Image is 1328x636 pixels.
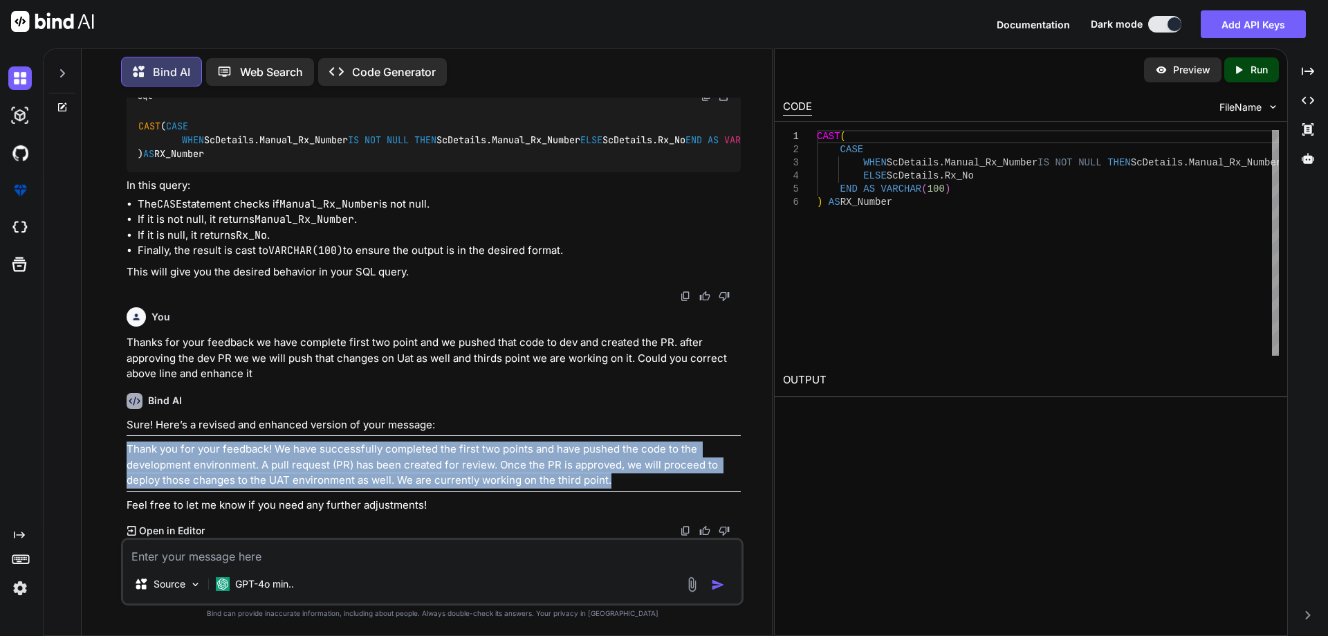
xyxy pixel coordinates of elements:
[708,134,719,146] span: AS
[945,183,950,194] span: )
[840,131,845,142] span: (
[680,525,691,536] img: copy
[11,11,94,32] img: Bind AI
[190,579,201,590] img: Pick Models
[138,212,741,228] li: If it is not null, it returns .
[945,170,974,181] span: Rx_No
[127,264,741,280] p: This will give you the desired behavior in your SQL query.
[127,417,741,433] p: Sure! Here’s a revised and enhanced version of your message:
[121,608,744,619] p: Bind can provide inaccurate information, including about people. Always double-check its answers....
[1055,157,1072,168] span: NOT
[127,178,741,194] p: In this query:
[235,577,294,591] p: GPT-4o min..
[1155,64,1168,76] img: preview
[680,291,691,302] img: copy
[580,134,602,146] span: ELSE
[783,170,799,183] div: 4
[153,64,190,80] p: Bind AI
[817,197,822,208] span: )
[699,291,710,302] img: like
[783,130,799,143] div: 1
[945,157,1037,168] span: Manual_Rx_Number
[863,170,887,181] span: ELSE
[684,576,700,592] img: attachment
[279,197,379,211] code: Manual_Rx_Number
[8,179,32,202] img: premium
[138,243,741,259] li: Finally, the result is cast to to ensure the output is in the desired format.
[719,525,730,536] img: dislike
[151,310,170,324] h6: You
[939,170,944,181] span: .
[127,442,741,489] p: Thank you for your feedback! We have successfully completed the first two points and have pushed ...
[138,197,741,212] li: The statement checks if is not null.
[8,216,32,239] img: cloudideIcon
[775,364,1287,397] h2: OUTPUT
[348,134,359,146] span: IS
[138,119,791,162] code: ( ScDetails.Manual_Rx_Number ScDetails.Manual_Rx_Number ScDetails.Rx_No ( ) ) RX_Number
[783,156,799,170] div: 3
[711,578,725,592] img: icon
[863,183,875,194] span: AS
[255,212,354,226] code: Manual_Rx_Number
[927,183,944,194] span: 100
[138,228,741,244] li: If it is null, it returns .
[921,183,927,194] span: (
[997,17,1070,32] button: Documentation
[817,131,840,142] span: CAST
[154,577,185,591] p: Source
[365,134,409,146] span: NOT NULL
[840,183,857,194] span: END
[939,157,944,168] span: .
[997,19,1070,30] span: Documentation
[127,498,741,514] p: Feel free to let me know if you need any further adjustments!
[1091,17,1143,31] span: Dark mode
[8,141,32,165] img: githubDark
[236,228,267,242] code: Rx_No
[1201,10,1306,38] button: Add API Keys
[8,66,32,90] img: darkChat
[863,157,887,168] span: WHEN
[1078,157,1102,168] span: NULL
[1173,63,1210,77] p: Preview
[886,157,939,168] span: ScDetails
[127,335,741,382] p: Thanks for your feedback we have complete first two point and we pushed that code to dev and crea...
[8,104,32,127] img: darkAi-studio
[840,144,863,155] span: CASE
[352,64,436,80] p: Code Generator
[719,291,730,302] img: dislike
[840,197,892,208] span: RX_Number
[8,576,32,600] img: settings
[1219,100,1262,114] span: FileName
[139,524,205,538] p: Open in Editor
[783,99,812,116] div: CODE
[240,64,303,80] p: Web Search
[268,244,343,257] code: VARCHAR(100)
[182,134,204,146] span: WHEN
[1037,157,1049,168] span: IS
[157,197,182,211] code: CASE
[414,134,436,146] span: THEN
[148,394,182,408] h6: Bind AI
[1183,157,1188,168] span: .
[1107,157,1131,168] span: THEN
[724,134,763,146] span: VARCHAR
[138,120,160,132] span: CAST
[886,170,939,181] span: ScDetails
[1267,101,1279,113] img: chevron down
[783,143,799,156] div: 2
[783,196,799,209] div: 6
[1251,63,1268,77] p: Run
[880,183,921,194] span: VARCHAR
[1188,157,1281,168] span: Manual_Rx_Number
[699,525,710,536] img: like
[783,183,799,196] div: 5
[216,577,230,591] img: GPT-4o mini
[143,148,154,161] span: AS
[1130,157,1183,168] span: ScDetails
[685,134,702,146] span: END
[166,120,188,132] span: CASE
[828,197,840,208] span: AS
